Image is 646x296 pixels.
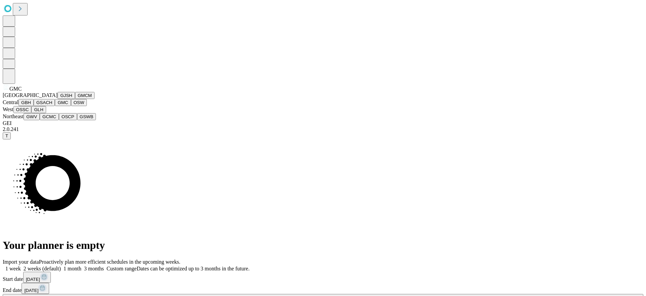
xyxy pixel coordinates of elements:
span: 2 weeks (default) [24,266,61,271]
button: T [3,132,11,139]
span: [DATE] [26,277,40,282]
span: 1 week [5,266,21,271]
button: GLH [31,106,46,113]
button: GJSH [58,92,75,99]
button: GWV [24,113,40,120]
span: Custom range [107,266,137,271]
button: GCMC [40,113,59,120]
h1: Your planner is empty [3,239,643,252]
span: Import your data [3,259,39,265]
div: GEI [3,120,643,126]
div: 2.0.241 [3,126,643,132]
span: Dates can be optimized up to 3 months in the future. [137,266,249,271]
span: 3 months [84,266,104,271]
button: GBH [19,99,34,106]
span: West [3,106,13,112]
button: OSCP [59,113,77,120]
span: GMC [9,86,22,92]
span: Proactively plan more efficient schedules in the upcoming weeks. [39,259,180,265]
span: Northeast [3,113,24,119]
button: OSW [71,99,87,106]
span: [GEOGRAPHIC_DATA] [3,92,58,98]
button: OSSC [13,106,32,113]
span: [DATE] [24,288,38,293]
span: 1 month [64,266,81,271]
button: GMCM [75,92,95,99]
button: [DATE] [22,283,49,294]
button: [DATE] [23,272,51,283]
div: End date [3,283,643,294]
div: Start date [3,272,643,283]
span: Central [3,99,19,105]
button: GMC [55,99,71,106]
button: GSWB [77,113,96,120]
button: GSACH [34,99,55,106]
span: T [5,133,8,138]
